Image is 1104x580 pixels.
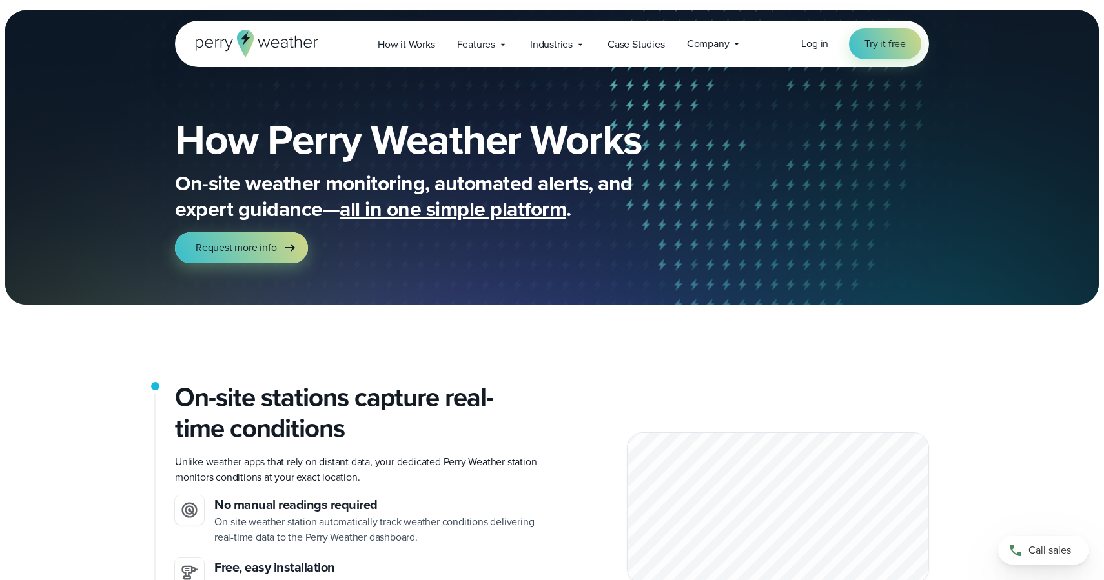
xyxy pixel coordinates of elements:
h3: Free, easy installation [214,558,542,577]
h3: No manual readings required [214,495,542,514]
span: Request more info [196,240,277,255]
h2: On-site stations capture real-time conditions [175,382,542,444]
a: Try it free [849,28,921,59]
p: On-site weather station automatically track weather conditions delivering real-time data to the P... [214,514,542,545]
a: Call sales [998,536,1089,565]
a: Log in [801,36,828,52]
a: How it Works [367,31,446,57]
span: Features [457,37,495,52]
a: Request more info [175,232,308,263]
span: Company [687,36,730,52]
p: On-site weather monitoring, automated alerts, and expert guidance— . [175,170,691,222]
span: Log in [801,36,828,51]
span: How it Works [378,37,435,52]
a: Case Studies [597,31,676,57]
span: Call sales [1028,543,1071,558]
span: Industries [530,37,573,52]
span: Case Studies [608,37,665,52]
h1: How Perry Weather Works [175,119,735,160]
p: Unlike weather apps that rely on distant data, your dedicated Perry Weather station monitors cond... [175,454,542,485]
span: Try it free [864,36,906,52]
span: all in one simple platform [340,194,566,225]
